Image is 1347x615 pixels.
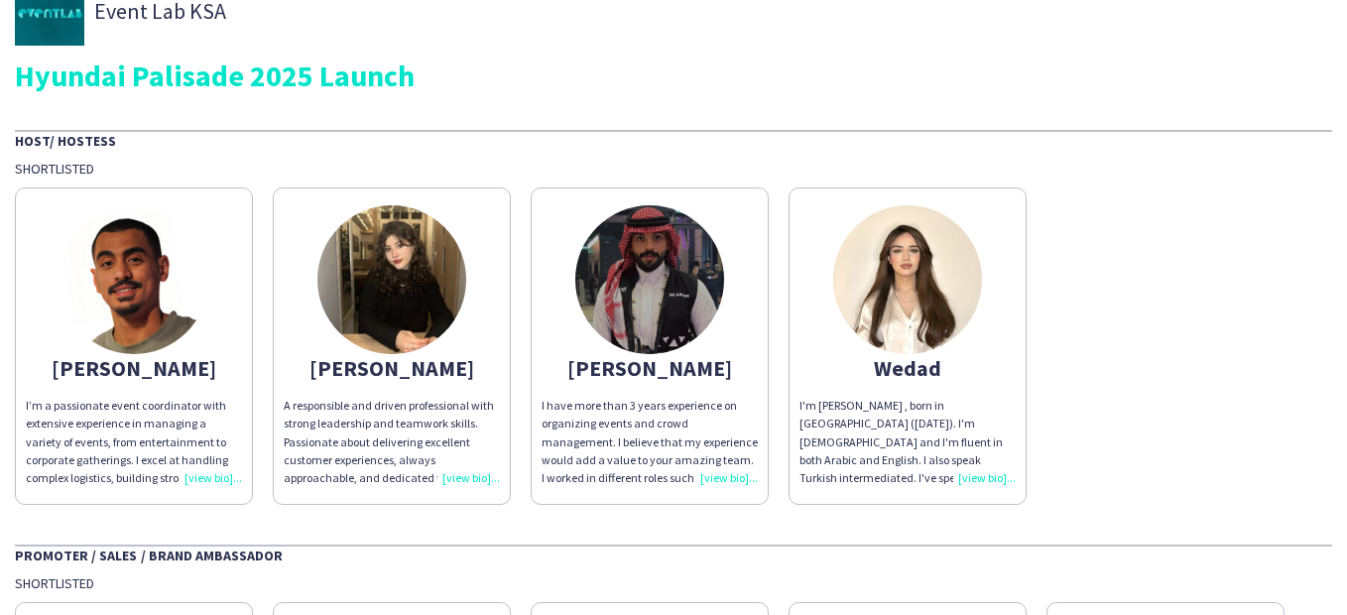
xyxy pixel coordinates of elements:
div: Promoter / Sales / Brand Ambassador [15,545,1332,564]
img: thumb-685c6dd33f644.jpeg [317,205,466,354]
div: I have more than 3 years experience on organizing events and crowd management. I believe that my ... [542,397,758,487]
div: [PERSON_NAME] [284,359,500,377]
img: thumb-66b1e8f8832d0.jpeg [833,205,982,354]
div: Shortlisted [15,160,1332,178]
div: Shortlisted [15,574,1332,592]
span: Event Lab KSA [94,2,226,20]
div: Host/ Hostess [15,130,1332,150]
div: I’m a passionate event coordinator with extensive experience in managing a variety of events, fro... [26,397,242,487]
div: Hyundai Palisade 2025 Launch [15,61,1332,90]
div: [PERSON_NAME] [26,359,242,377]
img: thumb-99f723f3-f3f2-4a91-b280-198fcab221b0.jpg [575,205,724,354]
img: thumb-669f0684da04e.jpg [60,205,208,354]
div: Wedad [799,359,1016,377]
div: I'm [PERSON_NAME] , born in [GEOGRAPHIC_DATA] ([DATE]). I'm [DEMOGRAPHIC_DATA] and I'm fluent in ... [799,397,1016,487]
p: A responsible and driven professional with strong leadership and teamwork skills. Passionate abou... [284,397,500,487]
div: [PERSON_NAME] [542,359,758,377]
